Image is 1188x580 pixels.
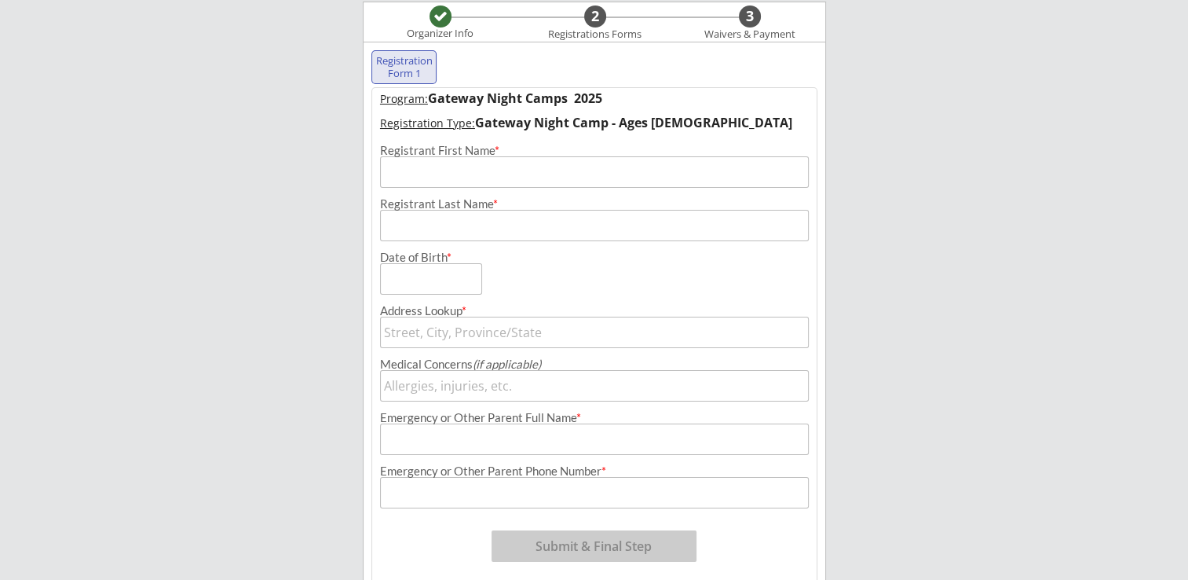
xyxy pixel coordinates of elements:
[375,55,433,79] div: Registration Form 1
[380,91,428,106] u: Program:
[492,530,696,562] button: Submit & Final Step
[380,358,809,370] div: Medical Concerns
[380,116,475,130] u: Registration Type:
[380,317,809,348] input: Street, City, Province/State
[696,28,804,41] div: Waivers & Payment
[541,28,649,41] div: Registrations Forms
[380,251,461,263] div: Date of Birth
[475,114,792,131] strong: Gateway Night Camp - Ages [DEMOGRAPHIC_DATA]
[584,8,606,25] div: 2
[739,8,761,25] div: 3
[380,465,809,477] div: Emergency or Other Parent Phone Number
[428,90,602,107] strong: Gateway Night Camps 2025
[473,357,541,371] em: (if applicable)
[380,145,809,156] div: Registrant First Name
[380,305,809,317] div: Address Lookup
[397,28,484,40] div: Organizer Info
[380,370,809,402] input: Allergies, injuries, etc.
[380,198,809,210] div: Registrant Last Name
[380,412,809,424] div: Emergency or Other Parent Full Name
